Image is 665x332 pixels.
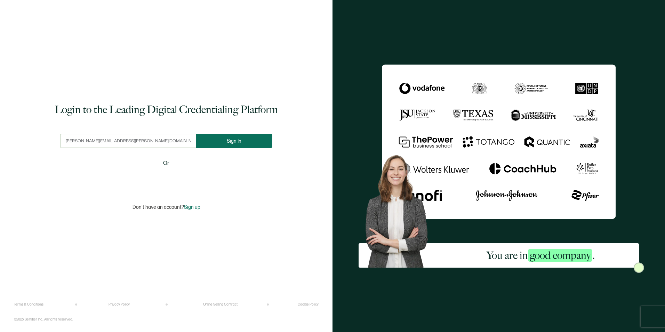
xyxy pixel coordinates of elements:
p: Don't have an account? [133,204,200,210]
iframe: Sign in with Google Button [123,172,210,188]
span: Sign In [227,139,241,144]
img: Sertifier Login - You are in <span class="strong-h">good company</span>. Hero [359,149,443,268]
a: Privacy Policy [109,302,130,307]
h2: You are in . [487,248,595,262]
h1: Login to the Leading Digital Credentialing Platform [55,103,278,117]
span: Sign up [184,204,200,210]
p: ©2025 Sertifier Inc.. All rights reserved. [14,317,73,322]
img: Sertifier Login [634,262,644,273]
a: Cookie Policy [298,302,319,307]
span: Or [163,159,169,168]
img: Sertifier Login - You are in <span class="strong-h">good company</span>. [382,64,616,219]
span: good company [528,249,592,262]
input: Enter your work email address [60,134,196,148]
a: Online Selling Contract [203,302,238,307]
a: Terms & Conditions [14,302,43,307]
button: Sign In [196,134,272,148]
